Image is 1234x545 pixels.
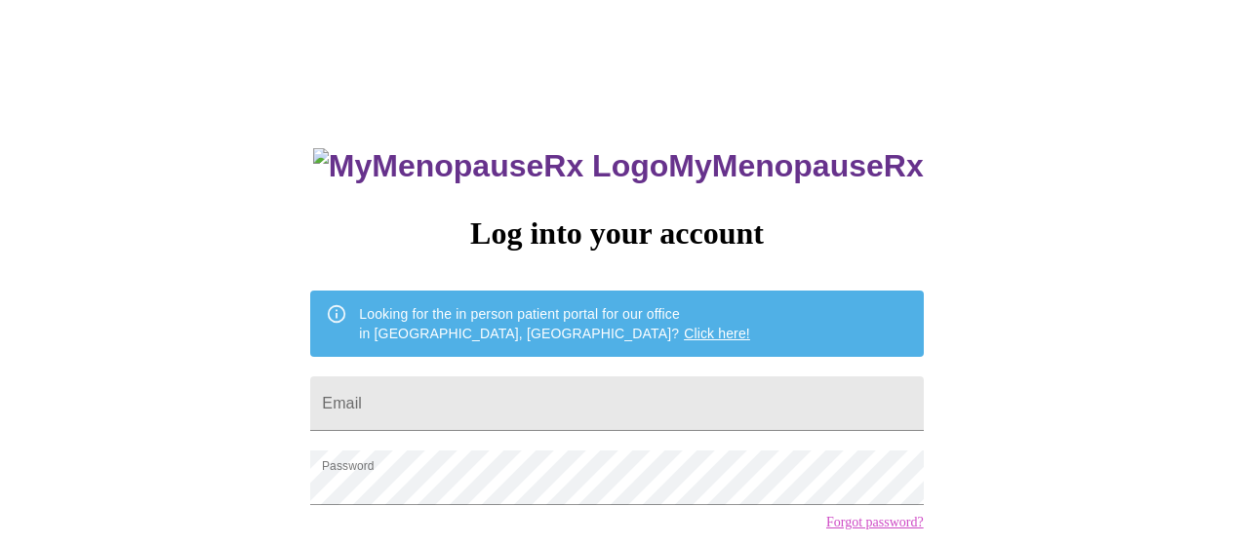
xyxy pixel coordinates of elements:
[313,148,668,184] img: MyMenopauseRx Logo
[684,326,750,341] a: Click here!
[359,296,750,351] div: Looking for the in person patient portal for our office in [GEOGRAPHIC_DATA], [GEOGRAPHIC_DATA]?
[826,515,924,530] a: Forgot password?
[313,148,924,184] h3: MyMenopauseRx
[310,215,923,252] h3: Log into your account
